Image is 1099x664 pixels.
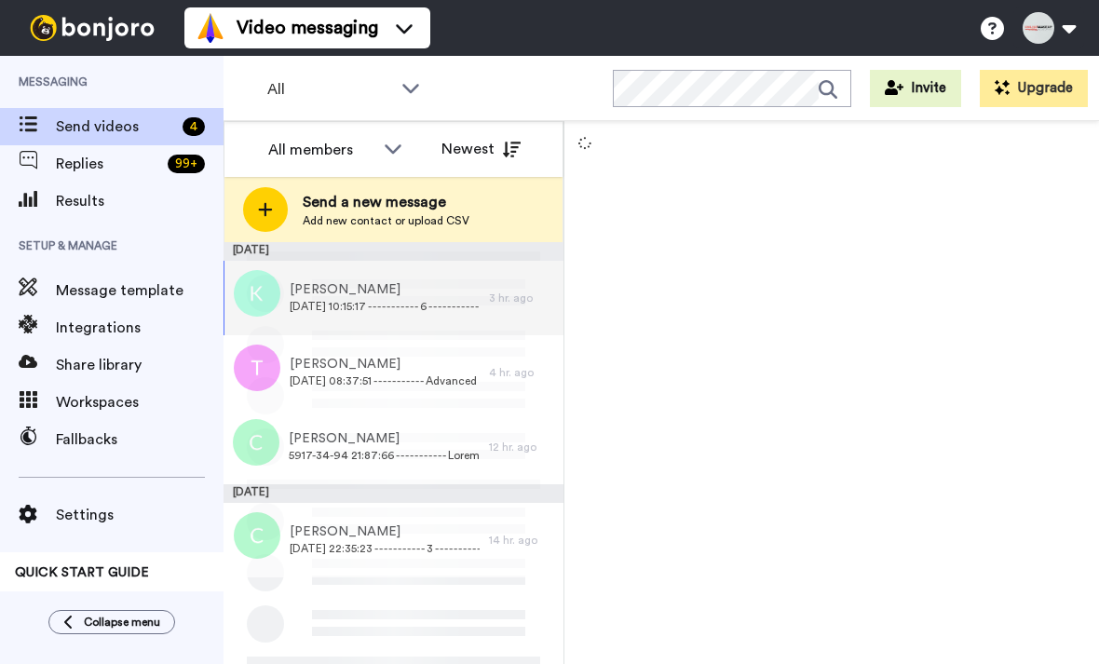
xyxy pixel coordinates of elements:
[290,280,480,299] span: [PERSON_NAME]
[980,70,1088,107] button: Upgrade
[224,484,563,503] div: [DATE]
[224,242,563,261] div: [DATE]
[56,428,224,451] span: Fallbacks
[489,365,554,380] div: 4 hr. ago
[303,213,469,228] span: Add new contact or upload CSV
[56,153,160,175] span: Replies
[56,504,224,526] span: Settings
[48,610,175,634] button: Collapse menu
[234,512,280,559] img: c.png
[289,429,480,448] span: [PERSON_NAME]
[196,13,225,43] img: vm-color.svg
[303,191,469,213] span: Send a new message
[489,291,554,305] div: 3 hr. ago
[56,354,224,376] span: Share library
[290,522,480,541] span: [PERSON_NAME]
[234,345,280,391] img: t.png
[22,15,162,41] img: bj-logo-header-white.svg
[168,155,205,173] div: 99 +
[233,419,279,466] img: c.png
[56,115,175,138] span: Send videos
[183,117,205,136] div: 4
[290,299,480,314] span: [DATE] 10:15:17 - - - - - - - - - - - 6 - - - - - - - - - - - Hello! I created both bridal looks ...
[489,533,554,548] div: 14 hr. ago
[267,78,392,101] span: All
[237,15,378,41] span: Video messaging
[56,190,224,212] span: Results
[427,130,535,168] button: Newest
[290,355,480,373] span: [PERSON_NAME]
[56,317,224,339] span: Integrations
[15,589,44,604] span: 100%
[56,391,224,413] span: Workspaces
[290,541,480,556] span: [DATE] 22:35:23 - - - - - - - - - - - 3 - - - - - - - - - - - Here is a re-do of the natural look...
[290,373,480,388] span: [DATE] 08:37:51 - - - - - - - - - - - Advanced makeup program - - - - - - - - - - - Wet makeup lo...
[56,279,224,302] span: Message template
[234,270,280,317] img: k.png
[870,70,961,107] button: Invite
[268,139,374,161] div: All members
[15,566,149,579] span: QUICK START GUIDE
[489,440,554,454] div: 12 hr. ago
[84,615,160,630] span: Collapse menu
[289,448,480,463] span: 5917-34-94 21:87:66 - - - - - - - - - - - Loremi 96/ 5521'd sitam Consec - - - - - - - - - - - A ...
